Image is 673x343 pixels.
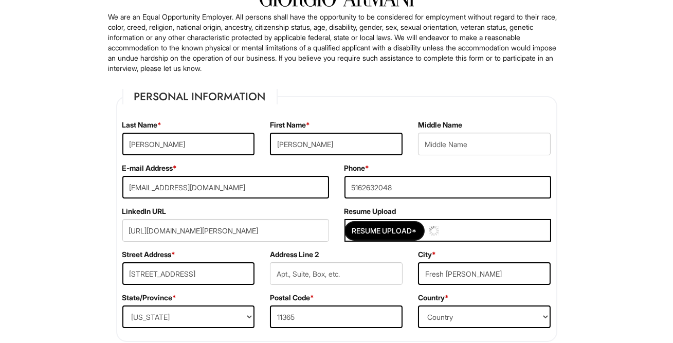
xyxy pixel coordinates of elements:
input: Middle Name [418,133,551,155]
label: First Name [270,120,310,130]
label: Street Address [122,249,176,260]
img: loading.gif [429,226,439,236]
label: E-mail Address [122,163,177,173]
label: City [418,249,436,260]
input: City [418,262,551,285]
label: Country [418,293,449,303]
legend: Personal Information [122,89,278,104]
select: Country [418,305,551,328]
label: Middle Name [418,120,462,130]
button: Resume Upload*Resume Upload* [345,222,424,240]
input: Last Name [122,133,255,155]
label: Address Line 2 [270,249,319,260]
input: E-mail Address [122,176,329,198]
label: LinkedIn URL [122,206,167,216]
input: Postal Code [270,305,403,328]
p: We are an Equal Opportunity Employer. All persons shall have the opportunity to be considered for... [108,12,565,74]
select: State/Province [122,305,255,328]
input: Street Address [122,262,255,285]
input: Phone [344,176,551,198]
label: Last Name [122,120,162,130]
label: Phone [344,163,370,173]
input: Apt., Suite, Box, etc. [270,262,403,285]
input: First Name [270,133,403,155]
label: Resume Upload [344,206,396,216]
label: State/Province [122,293,177,303]
label: Postal Code [270,293,314,303]
input: LinkedIn URL [122,219,329,242]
